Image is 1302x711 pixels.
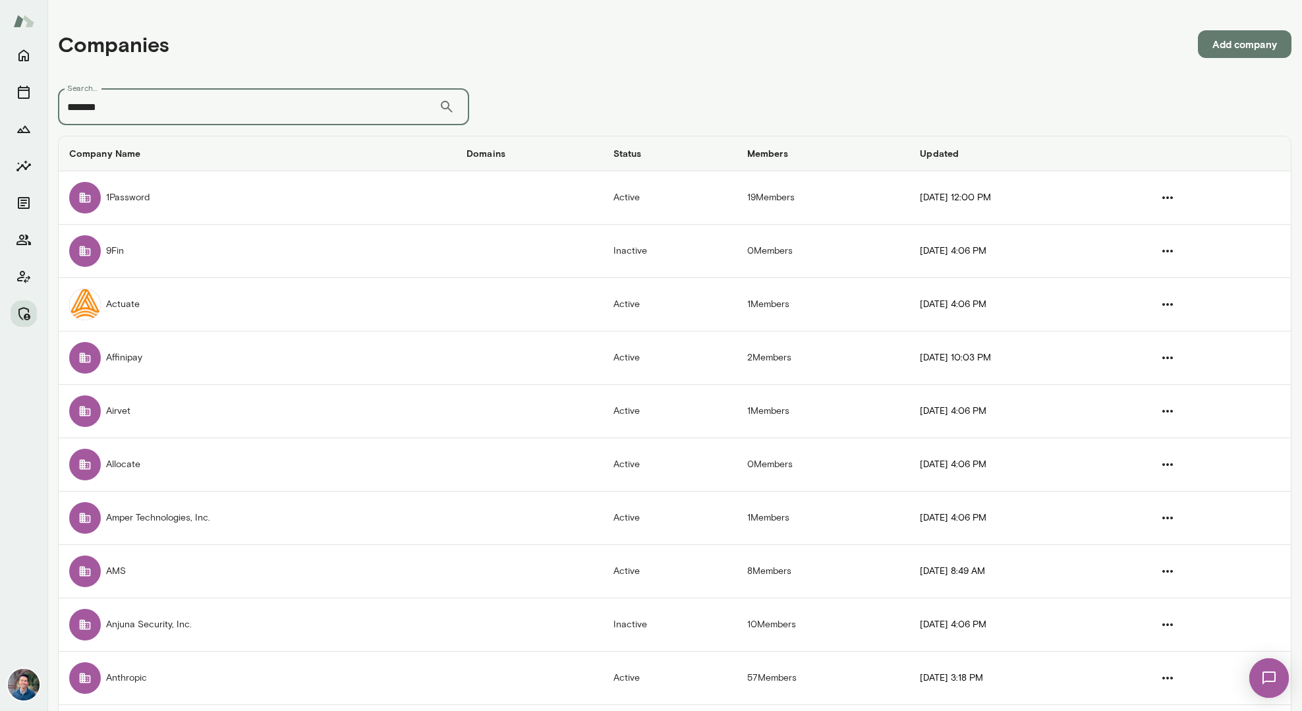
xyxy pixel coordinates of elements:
[11,190,37,216] button: Documents
[603,278,737,331] td: Active
[11,116,37,142] button: Growth Plan
[59,278,456,331] td: Actuate
[59,545,456,598] td: AMS
[909,492,1135,545] td: [DATE] 4:06 PM
[737,545,909,598] td: 8 Members
[737,171,909,225] td: 19 Members
[59,492,456,545] td: Amper Technologies, Inc.
[909,225,1135,278] td: [DATE] 4:06 PM
[8,669,40,700] img: Alex Yu
[1198,30,1291,58] button: Add company
[737,278,909,331] td: 1 Members
[11,153,37,179] button: Insights
[909,278,1135,331] td: [DATE] 4:06 PM
[603,331,737,385] td: Active
[737,225,909,278] td: 0 Members
[737,652,909,705] td: 57 Members
[59,598,456,652] td: Anjuna Security, Inc.
[737,331,909,385] td: 2 Members
[11,264,37,290] button: Client app
[613,147,726,160] h6: Status
[909,545,1135,598] td: [DATE] 8:49 AM
[67,82,98,94] label: Search...
[909,438,1135,492] td: [DATE] 4:06 PM
[59,331,456,385] td: Affinipay
[603,492,737,545] td: Active
[603,598,737,652] td: Inactive
[11,300,37,327] button: Manage
[909,171,1135,225] td: [DATE] 12:00 PM
[920,147,1125,160] h6: Updated
[11,79,37,105] button: Sessions
[69,147,445,160] h6: Company Name
[467,147,592,160] h6: Domains
[59,438,456,492] td: Allocate
[603,171,737,225] td: Active
[58,32,169,57] h4: Companies
[603,225,737,278] td: Inactive
[59,225,456,278] td: 9Fin
[11,42,37,69] button: Home
[13,9,34,34] img: Mento
[59,385,456,438] td: Airvet
[737,438,909,492] td: 0 Members
[909,331,1135,385] td: [DATE] 10:03 PM
[603,545,737,598] td: Active
[59,171,456,225] td: 1Password
[603,438,737,492] td: Active
[737,492,909,545] td: 1 Members
[59,652,456,705] td: Anthropic
[909,652,1135,705] td: [DATE] 3:18 PM
[737,598,909,652] td: 10 Members
[747,147,899,160] h6: Members
[909,598,1135,652] td: [DATE] 4:06 PM
[737,385,909,438] td: 1 Members
[603,385,737,438] td: Active
[603,652,737,705] td: Active
[909,385,1135,438] td: [DATE] 4:06 PM
[11,227,37,253] button: Members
